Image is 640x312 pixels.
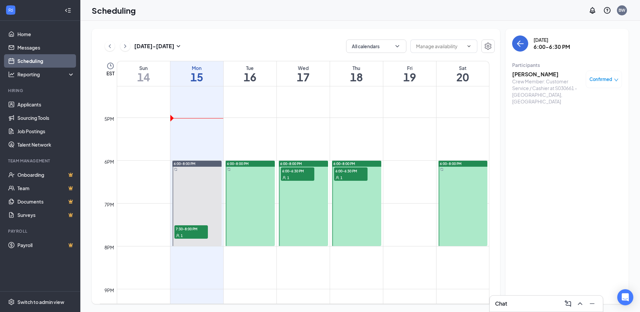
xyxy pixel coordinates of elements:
[277,71,330,83] h1: 17
[481,40,495,53] button: Settings
[224,61,276,86] a: September 16, 2025
[120,41,130,51] button: ChevronRight
[227,161,249,166] span: 6:00-8:00 PM
[176,234,180,238] svg: User
[436,71,489,83] h1: 20
[534,43,570,51] h3: 6:00-6:30 PM
[516,40,524,48] svg: ArrowLeft
[17,111,75,125] a: Sourcing Tools
[383,61,436,86] a: September 19, 2025
[174,161,195,166] span: 6:00-8:00 PM
[117,71,170,83] h1: 14
[335,176,339,180] svg: User
[277,61,330,86] a: September 17, 2025
[340,175,342,180] span: 1
[170,61,223,86] a: September 15, 2025
[512,78,582,105] div: Crew Member: Customer Service / Cashier at S030661 - [GEOGRAPHIC_DATA], [GEOGRAPHIC_DATA]
[534,36,570,43] div: [DATE]
[174,168,177,171] svg: Sync
[588,300,596,308] svg: Minimize
[614,78,619,82] span: down
[106,42,113,50] svg: ChevronLeft
[224,71,276,83] h1: 16
[495,300,507,307] h3: Chat
[512,71,582,78] h3: [PERSON_NAME]
[330,71,383,83] h1: 18
[8,71,15,78] svg: Analysis
[346,40,406,53] button: All calendarsChevronDown
[575,298,585,309] button: ChevronUp
[103,115,115,123] div: 5pm
[103,287,115,294] div: 9pm
[383,65,436,71] div: Fri
[436,61,489,86] a: September 20, 2025
[17,27,75,41] a: Home
[17,54,75,68] a: Scheduling
[17,125,75,138] a: Job Postings
[8,88,73,93] div: Hiring
[103,158,115,165] div: 6pm
[282,176,286,180] svg: User
[287,175,289,180] span: 1
[280,161,302,166] span: 6:00-8:00 PM
[334,167,368,174] span: 6:00-6:30 PM
[576,300,584,308] svg: ChevronUp
[224,65,276,71] div: Tue
[106,70,114,77] span: EST
[564,300,572,308] svg: ComposeMessage
[17,98,75,111] a: Applicants
[170,65,223,71] div: Mon
[105,41,115,51] button: ChevronLeft
[330,65,383,71] div: Thu
[17,299,64,305] div: Switch to admin view
[8,299,15,305] svg: Settings
[619,7,625,13] div: BW
[512,35,528,52] button: back-button
[484,42,492,50] svg: Settings
[17,168,75,181] a: OnboardingCrown
[440,168,444,171] svg: Sync
[117,61,170,86] a: September 14, 2025
[277,65,330,71] div: Wed
[227,168,231,171] svg: Sync
[117,65,170,71] div: Sun
[170,71,223,83] h1: 15
[394,43,401,50] svg: ChevronDown
[281,167,314,174] span: 6:00-6:30 PM
[174,225,208,232] span: 7:30-8:00 PM
[17,181,75,195] a: TeamCrown
[588,6,596,14] svg: Notifications
[333,161,355,166] span: 6:00-8:00 PM
[17,195,75,208] a: DocumentsCrown
[440,161,462,166] span: 6:00-8:00 PM
[512,62,622,68] div: Participants
[589,76,612,83] span: Confirmed
[122,42,129,50] svg: ChevronRight
[7,7,14,13] svg: WorkstreamLogo
[8,158,73,164] div: Team Management
[106,62,114,70] svg: Clock
[330,61,383,86] a: September 18, 2025
[416,43,464,50] input: Manage availability
[383,71,436,83] h1: 19
[17,41,75,54] a: Messages
[617,289,633,305] div: Open Intercom Messenger
[436,65,489,71] div: Sat
[134,43,174,50] h3: [DATE] - [DATE]
[587,298,597,309] button: Minimize
[603,6,611,14] svg: QuestionInfo
[103,244,115,251] div: 8pm
[563,298,573,309] button: ComposeMessage
[8,228,73,234] div: Payroll
[92,5,136,16] h1: Scheduling
[65,7,71,14] svg: Collapse
[181,233,183,238] span: 1
[17,138,75,151] a: Talent Network
[17,208,75,222] a: SurveysCrown
[466,44,472,49] svg: ChevronDown
[17,71,75,78] div: Reporting
[17,238,75,252] a: PayrollCrown
[174,42,182,50] svg: SmallChevronDown
[103,201,115,208] div: 7pm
